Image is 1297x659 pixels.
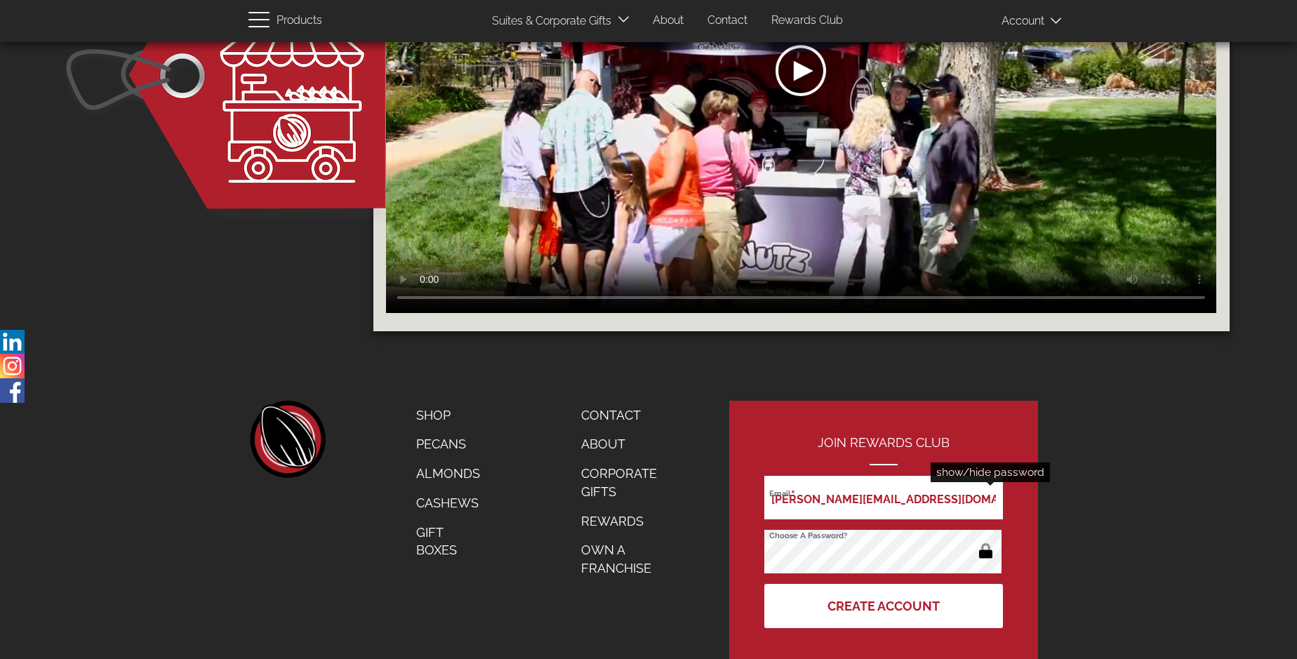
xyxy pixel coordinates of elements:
[571,535,684,583] a: Own a Franchise
[761,7,853,34] a: Rewards Club
[406,518,491,565] a: Gift Boxes
[277,11,322,31] span: Products
[931,462,1050,482] div: show/hide password
[571,459,684,506] a: Corporate Gifts
[642,7,694,34] a: About
[571,507,684,536] a: Rewards
[571,401,684,430] a: Contact
[764,436,1003,465] h2: Join Rewards Club
[406,488,491,518] a: Cashews
[481,8,616,35] a: Suites & Corporate Gifts
[406,401,491,430] a: Shop
[406,459,491,488] a: Almonds
[697,7,758,34] a: Contact
[764,584,1003,628] button: Create Account
[406,430,491,459] a: Pecans
[248,401,326,478] a: home
[764,476,1003,519] input: Email
[571,430,684,459] a: About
